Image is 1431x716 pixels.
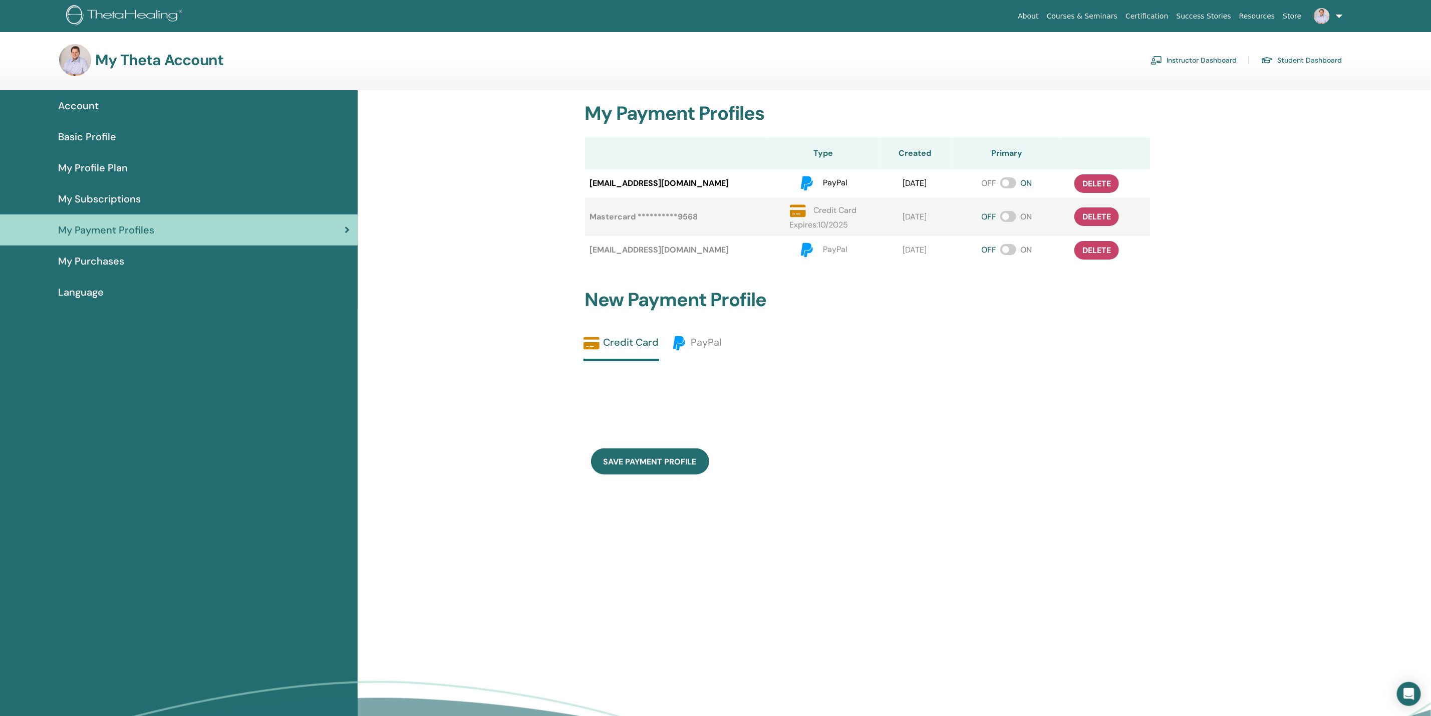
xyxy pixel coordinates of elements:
span: PayPal [823,177,847,188]
a: About [1014,7,1042,26]
span: OFF [981,211,996,222]
span: ON [1020,211,1032,222]
h2: New Payment Profile [579,289,1156,312]
div: [DATE] [884,244,947,256]
button: delete [1074,207,1119,226]
span: PayPal [691,336,722,349]
img: credit-card-solid.svg [790,203,806,219]
th: Primary [952,137,1062,169]
img: paypal.svg [799,242,815,258]
span: ON [1020,245,1032,255]
span: My Payment Profiles [58,222,154,237]
span: save payment profile [604,456,697,467]
span: OFF [981,245,996,255]
div: Open Intercom Messenger [1397,682,1421,706]
a: Success Stories [1173,7,1235,26]
a: Store [1279,7,1306,26]
h2: My Payment Profiles [579,102,1156,125]
img: paypal.svg [671,335,687,351]
img: default.jpg [59,44,91,76]
span: Credit Card [814,205,857,215]
a: Certification [1121,7,1172,26]
img: default.jpg [1314,8,1330,24]
span: [EMAIL_ADDRESS][DOMAIN_NAME] [590,177,729,189]
span: My Purchases [58,254,124,269]
th: Type [768,137,879,169]
h3: My Theta Account [95,51,223,69]
span: Account [58,98,99,113]
button: save payment profile [591,448,709,474]
button: delete [1074,241,1119,260]
iframe: Secure payment input frame [589,371,844,438]
img: chalkboard-teacher.svg [1151,56,1163,65]
a: Resources [1235,7,1279,26]
button: delete [1074,174,1119,193]
a: Courses & Seminars [1043,7,1122,26]
span: delete [1082,211,1111,222]
img: logo.png [66,5,186,28]
img: paypal.svg [799,175,815,191]
span: delete [1082,178,1111,189]
a: Instructor Dashboard [1151,52,1237,68]
span: ON [1020,178,1032,188]
a: Credit Card [584,335,659,361]
span: PayPal [823,244,847,255]
span: My Subscriptions [58,191,141,206]
span: OFF [981,178,996,188]
span: delete [1082,245,1111,256]
img: graduation-cap.svg [1261,56,1273,65]
th: Created [879,137,952,169]
span: My Profile Plan [58,160,128,175]
a: Student Dashboard [1261,52,1342,68]
div: [DATE] [884,211,947,223]
div: [DATE] [884,177,947,189]
span: [EMAIL_ADDRESS][DOMAIN_NAME] [590,244,729,256]
span: Basic Profile [58,129,116,144]
img: credit-card-solid.svg [584,335,600,351]
p: Expires : 10 / 2025 [790,219,857,231]
span: Language [58,285,104,300]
